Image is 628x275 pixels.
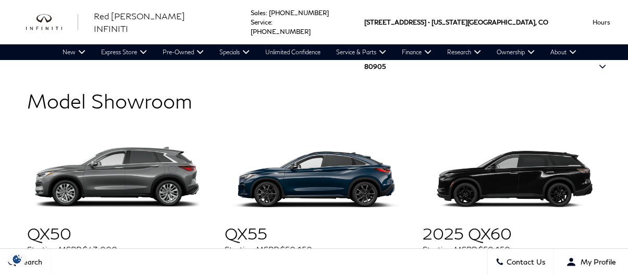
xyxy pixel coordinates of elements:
[269,9,329,17] a: [PHONE_NUMBER]
[26,14,78,31] a: infiniti
[364,44,386,89] span: 80905
[212,44,257,60] a: Specials
[328,44,394,60] a: Service & Parts
[266,9,267,17] span: :
[251,18,271,26] span: Service
[27,89,606,113] h1: Model Showroom
[16,258,42,267] span: Search
[5,254,29,265] section: Click to Open Cookie Consent Modal
[489,44,543,60] a: Ownership
[27,211,210,262] h2: QX50
[394,44,439,60] a: Finance
[93,44,155,60] a: Express Store
[225,147,407,208] img: INFINITI QX55
[504,258,546,267] span: Contact Us
[423,211,605,262] h2: 2025 QX60
[439,44,489,60] a: Research
[271,18,273,26] span: :
[423,243,605,254] span: Starting MSRP $50,150
[257,44,328,60] a: Unlimited Confidence
[423,147,605,208] img: INFINITI QX60
[94,10,219,35] a: Red [PERSON_NAME] INFINITI
[251,28,311,35] a: [PHONE_NUMBER]
[364,18,548,70] a: [STREET_ADDRESS] • [US_STATE][GEOGRAPHIC_DATA], CO 80905
[55,44,93,60] a: New
[26,14,78,31] img: INFINITI
[576,258,616,267] span: My Profile
[55,44,584,60] nav: Main Navigation
[251,9,266,17] span: Sales
[27,243,210,254] span: Starting MSRP $43,000
[94,11,185,33] span: Red [PERSON_NAME] INFINITI
[554,249,628,275] button: Open user profile menu
[225,211,407,262] h2: QX55
[225,243,407,254] span: Starting MSRP $50,150
[27,147,210,208] img: INFINITI QX50
[5,254,29,265] img: Opt-Out Icon
[155,44,212,60] a: Pre-Owned
[543,44,584,60] a: About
